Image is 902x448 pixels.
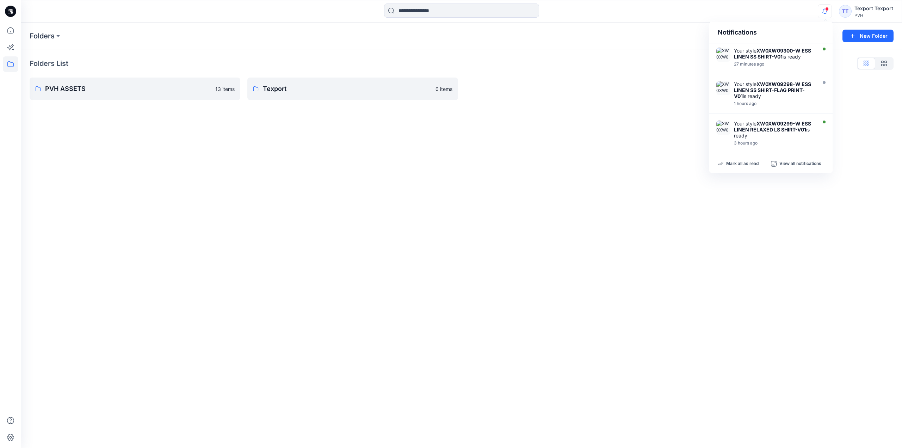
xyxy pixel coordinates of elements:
img: XW0XW09300-W ESS LINEN SS SHIRT-V01 [716,48,730,62]
div: Friday, September 05, 2025 11:54 [734,62,815,67]
p: Folders List [30,58,68,69]
div: PVH [854,13,893,18]
p: Mark all as read [726,161,759,167]
a: Texport0 items [247,78,458,100]
div: Texport Texport [854,4,893,13]
a: PVH ASSETS13 items [30,78,240,100]
strong: XW0XW09298-W ESS LINEN SS SHIRT-FLAG PRINT-V01 [734,81,811,99]
div: Your style is ready [734,121,815,139]
p: PVH ASSETS [45,84,211,94]
p: 0 items [435,85,452,93]
a: Folders [30,31,55,41]
button: New Folder [842,30,894,42]
div: Your style is ready [734,48,815,60]
strong: XW0XW09300-W ESS LINEN SS SHIRT-V01 [734,48,811,60]
p: Texport [263,84,431,94]
div: Friday, September 05, 2025 08:58 [734,141,815,146]
img: XW0XW09299-W ESS LINEN RELAXED LS SHIRT-V01 [716,121,730,135]
img: XW0XW09298-W ESS LINEN SS SHIRT-FLAG PRINT-V01 [716,81,730,95]
p: 13 items [215,85,235,93]
p: View all notifications [779,161,821,167]
div: TT [839,5,852,18]
strong: XW0XW09299-W ESS LINEN RELAXED LS SHIRT-V01 [734,121,811,133]
div: Friday, September 05, 2025 11:13 [734,101,815,106]
div: Notifications [709,22,833,43]
div: Your style is ready [734,81,815,99]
